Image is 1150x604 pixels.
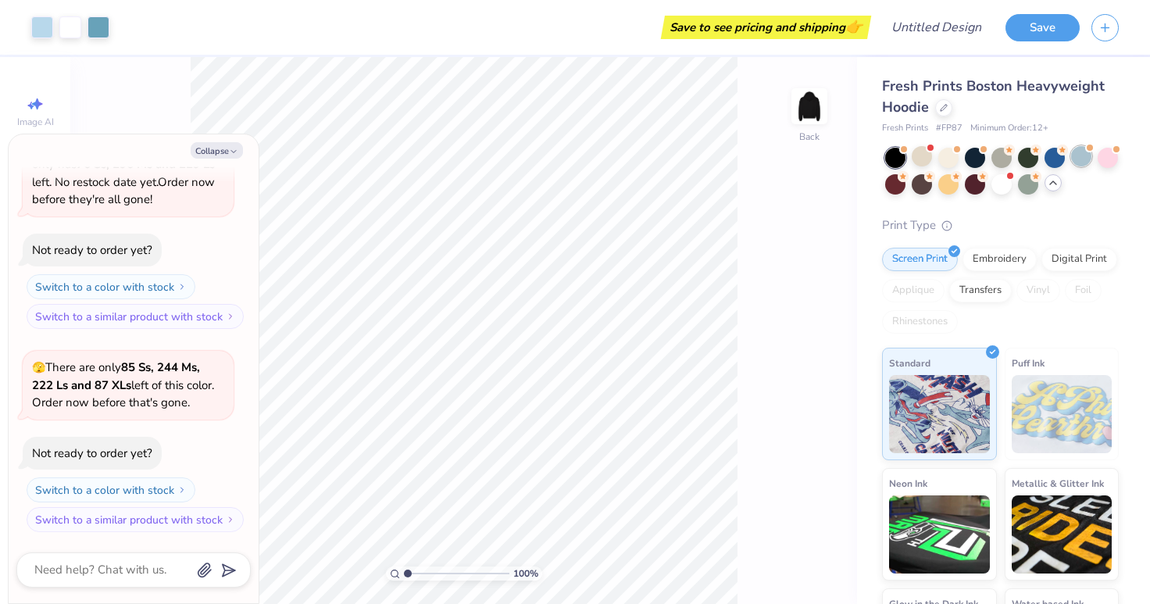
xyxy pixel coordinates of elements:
img: Switch to a similar product with stock [226,312,235,321]
div: Back [799,130,820,144]
span: Puff Ink [1012,355,1045,371]
div: Transfers [949,279,1012,302]
strong: 85 Ss, 244 Ms, 222 Ls and 87 XLs [32,359,200,393]
span: Metallic & Glitter Ink [1012,475,1104,491]
span: Image AI [17,116,54,128]
button: Switch to a similar product with stock [27,304,244,329]
button: Switch to a similar product with stock [27,507,244,532]
div: Not ready to order yet? [32,445,152,461]
img: Switch to a similar product with stock [226,515,235,524]
div: Screen Print [882,248,958,271]
img: Puff Ink [1012,375,1112,453]
img: Back [794,91,825,122]
img: Metallic & Glitter Ink [1012,495,1112,574]
img: Neon Ink [889,495,990,574]
div: Digital Print [1041,248,1117,271]
span: There are only left of this color. Order now before that's gone. [32,359,214,410]
div: Applique [882,279,945,302]
input: Untitled Design [879,12,994,43]
span: Minimum Order: 12 + [970,122,1048,135]
div: Not ready to order yet? [32,242,152,258]
div: Print Type [882,216,1119,234]
img: Switch to a color with stock [177,485,187,495]
span: Fresh Prints [882,122,928,135]
div: Embroidery [962,248,1037,271]
span: Standard [889,355,930,371]
div: Vinyl [1016,279,1060,302]
div: Save to see pricing and shipping [665,16,867,39]
img: Switch to a color with stock [177,282,187,291]
span: Fresh Prints Boston Heavyweight Hoodie [882,77,1105,116]
button: Save [1005,14,1080,41]
button: Switch to a color with stock [27,274,195,299]
span: # FP87 [936,122,962,135]
div: Rhinestones [882,310,958,334]
button: Switch to a color with stock [27,477,195,502]
div: Foil [1065,279,1102,302]
button: Collapse [191,142,243,159]
span: 🫣 [32,360,45,375]
span: 👉 [845,17,862,36]
img: Standard [889,375,990,453]
span: 100 % [513,566,538,581]
span: Neon Ink [889,475,927,491]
